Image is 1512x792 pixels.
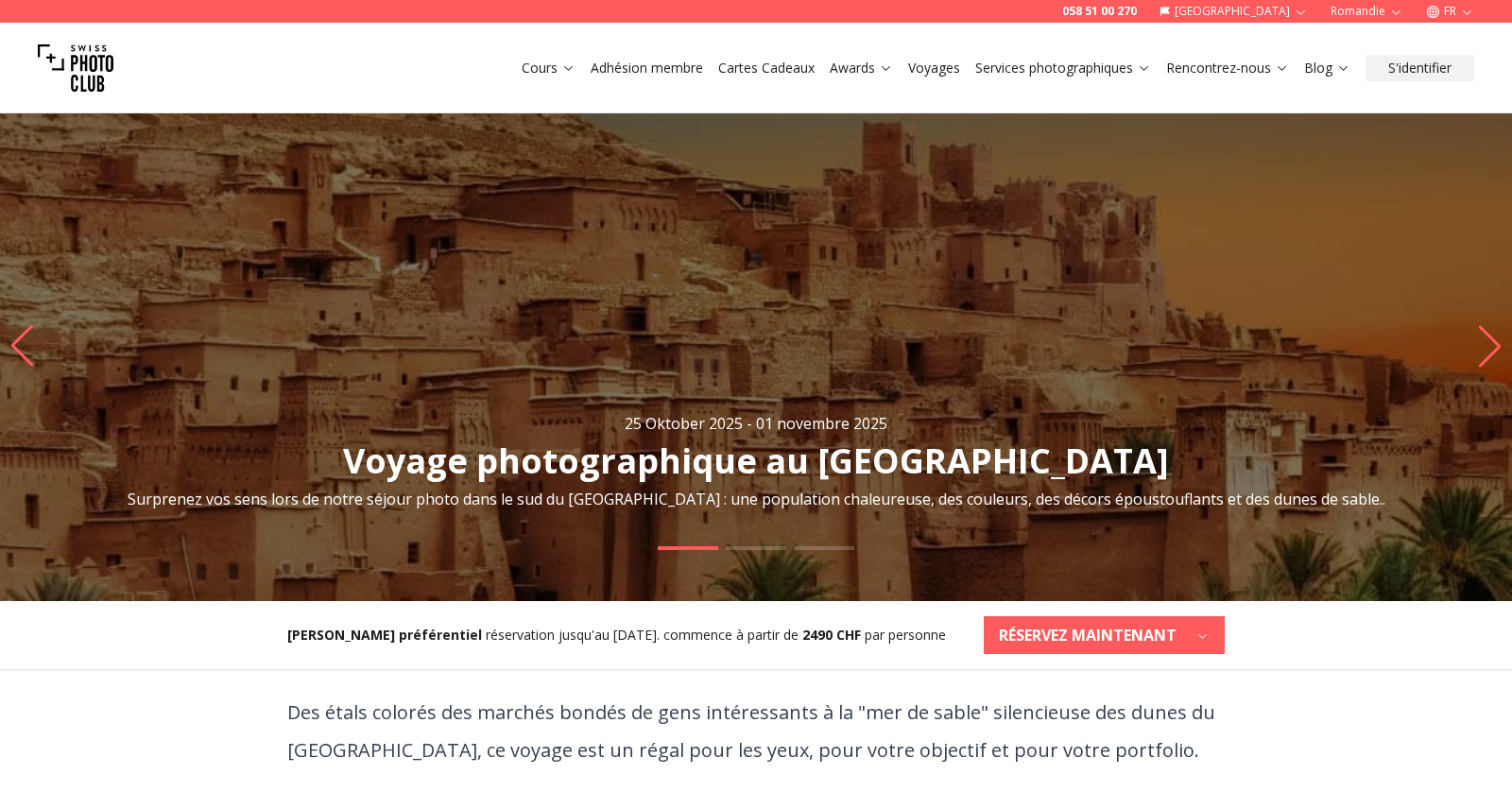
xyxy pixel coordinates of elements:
button: Services photographiques [968,55,1159,81]
button: Blog [1297,55,1358,81]
a: Blog [1304,59,1350,77]
a: Voyages [908,59,960,77]
a: 058 51 00 270 [1062,4,1137,19]
b: 2490 CHF [802,626,861,644]
h1: Voyage photographique au [GEOGRAPHIC_DATA] [343,442,1169,480]
button: S'identifier [1366,55,1474,81]
p: Des étals colorés des marchés bondés de gens intéressants à la "mer de sable" silencieuse des dun... [287,694,1225,769]
button: Rencontrez-nous [1159,55,1297,81]
button: RÉSERVEZ MAINTENANT [984,616,1225,654]
a: Rencontrez-nous [1166,59,1289,77]
span: par personne [865,626,946,644]
div: 25 Oktober 2025 - 01 novembre 2025 [625,412,887,435]
button: Cours [514,55,583,81]
button: Adhésion membre [583,55,711,81]
button: Awards [822,55,901,81]
button: Voyages [901,55,968,81]
a: Cartes Cadeaux [718,59,815,77]
span: réservation jusqu'au [DATE]. commence à partir de [486,626,799,644]
a: Services photographiques [975,59,1151,77]
a: Adhésion membre [591,59,703,77]
a: Awards [830,59,893,77]
b: RÉSERVEZ MAINTENANT [999,624,1177,646]
button: Cartes Cadeaux [711,55,822,81]
a: Cours [522,59,576,77]
img: Swiss photo club [38,30,113,106]
b: [PERSON_NAME] préférentiel [287,626,482,644]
